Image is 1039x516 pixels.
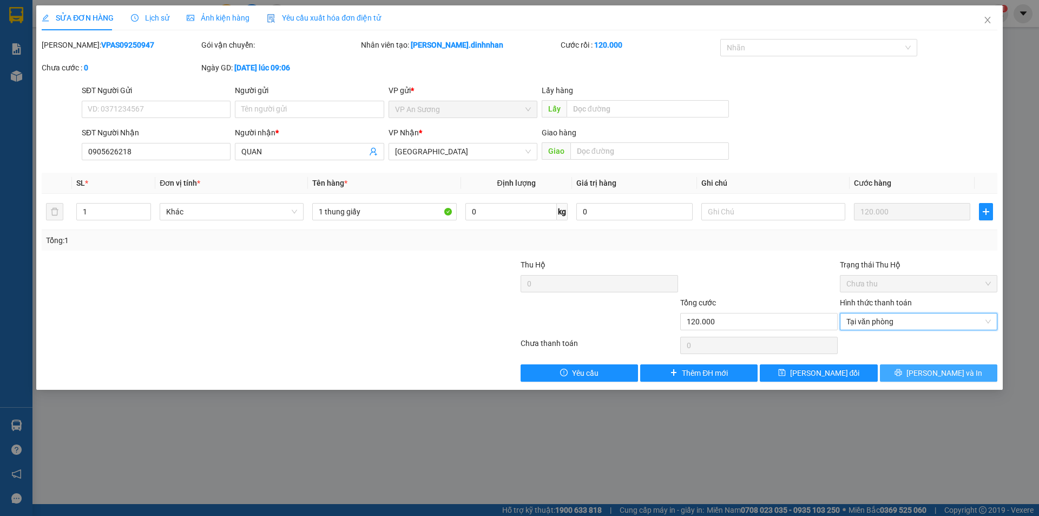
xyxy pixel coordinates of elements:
[82,127,231,139] div: SĐT Người Nhận
[570,142,729,160] input: Dọc đường
[497,179,536,187] span: Định lượng
[131,14,169,22] span: Lịch sử
[187,14,194,22] span: picture
[846,276,991,292] span: Chưa thu
[561,39,718,51] div: Cước rồi :
[519,337,679,356] div: Chưa thanh toán
[201,39,359,51] div: Gói vận chuyển:
[101,41,154,49] b: VPAS09250947
[567,100,729,117] input: Dọc đường
[46,234,401,246] div: Tổng: 1
[234,63,290,72] b: [DATE] lúc 09:06
[521,260,545,269] span: Thu Hộ
[560,369,568,377] span: exclamation-circle
[76,179,85,187] span: SL
[542,142,570,160] span: Giao
[312,203,456,220] input: VD: Bàn, Ghế
[680,298,716,307] span: Tổng cước
[979,203,993,220] button: plus
[42,62,199,74] div: Chưa cước :
[906,367,982,379] span: [PERSON_NAME] và In
[846,313,991,330] span: Tại văn phòng
[682,367,728,379] span: Thêm ĐH mới
[46,203,63,220] button: delete
[389,84,537,96] div: VP gửi
[42,14,114,22] span: SỬA ĐƠN HÀNG
[131,14,139,22] span: clock-circle
[235,84,384,96] div: Người gửi
[42,14,49,22] span: edit
[983,16,992,24] span: close
[979,207,992,216] span: plus
[972,5,1003,36] button: Close
[411,41,503,49] b: [PERSON_NAME].dinhnhan
[701,203,845,220] input: Ghi Chú
[572,367,599,379] span: Yêu cầu
[670,369,678,377] span: plus
[42,39,199,51] div: [PERSON_NAME]:
[542,86,573,95] span: Lấy hàng
[697,173,850,194] th: Ghi chú
[895,369,902,377] span: printer
[840,259,997,271] div: Trạng thái Thu Hộ
[267,14,381,22] span: Yêu cầu xuất hóa đơn điện tử
[201,62,359,74] div: Ngày GD:
[395,101,531,117] span: VP An Sương
[312,179,347,187] span: Tên hàng
[82,84,231,96] div: SĐT Người Gửi
[854,179,891,187] span: Cước hàng
[521,364,638,382] button: exclamation-circleYêu cầu
[854,203,970,220] input: 0
[576,179,616,187] span: Giá trị hàng
[187,14,249,22] span: Ảnh kiện hàng
[542,128,576,137] span: Giao hàng
[880,364,997,382] button: printer[PERSON_NAME] và In
[160,179,200,187] span: Đơn vị tính
[389,128,419,137] span: VP Nhận
[235,127,384,139] div: Người nhận
[790,367,860,379] span: [PERSON_NAME] đổi
[166,204,297,220] span: Khác
[557,203,568,220] span: kg
[840,298,912,307] label: Hình thức thanh toán
[542,100,567,117] span: Lấy
[84,63,88,72] b: 0
[778,369,786,377] span: save
[760,364,877,382] button: save[PERSON_NAME] đổi
[395,143,531,160] span: Đà Nẵng
[640,364,758,382] button: plusThêm ĐH mới
[594,41,622,49] b: 120.000
[267,14,275,23] img: icon
[361,39,558,51] div: Nhân viên tạo:
[369,147,378,156] span: user-add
